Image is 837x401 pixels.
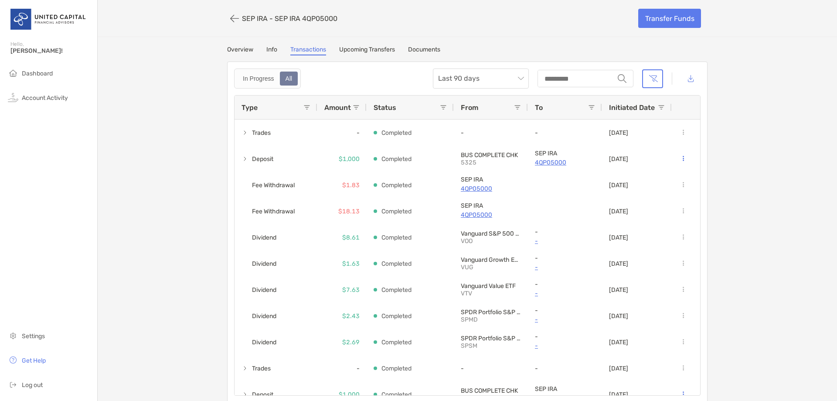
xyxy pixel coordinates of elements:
[461,335,521,342] p: SPDR Portfolio S&P 600 Small Cap ETF
[461,264,521,271] p: VUG
[461,209,521,220] a: 4QP05000
[339,46,395,55] a: Upcoming Transfers
[535,157,595,168] a: 4QP05000
[342,258,360,269] p: $1.63
[461,256,521,264] p: Vanguard Growth ETF
[609,391,628,398] p: [DATE]
[381,258,412,269] p: Completed
[642,69,663,88] button: Clear filters
[252,178,295,192] span: Fee Withdrawal
[461,230,521,237] p: Vanguard S&P 500 ETF
[338,206,360,217] p: $18.13
[252,257,276,271] span: Dividend
[461,387,521,394] p: BUS COMPLETE CHK
[22,381,43,389] span: Log out
[535,365,595,372] p: -
[461,176,521,183] p: SEP IRA
[461,202,521,209] p: SEP IRA
[339,154,360,165] p: $1,000
[381,363,412,374] p: Completed
[535,340,595,351] a: -
[252,204,295,219] span: Fee Withdrawal
[381,337,412,348] p: Completed
[234,69,301,89] div: segmented control
[381,232,412,243] p: Completed
[609,339,628,346] p: [DATE]
[535,281,595,288] p: -
[461,316,521,323] p: SPMD
[8,355,18,365] img: get-help icon
[618,74,626,83] img: input icon
[266,46,277,55] a: Info
[609,103,655,112] span: Initiated Date
[461,151,521,159] p: BUS COMPLETE CHK
[461,103,478,112] span: From
[290,46,326,55] a: Transactions
[252,152,273,166] span: Deposit
[374,103,396,112] span: Status
[8,330,18,341] img: settings icon
[342,180,360,191] p: $1.83
[438,69,524,88] span: Last 90 days
[609,129,628,137] p: [DATE]
[10,47,92,55] span: [PERSON_NAME]!
[609,208,628,215] p: [DATE]
[408,46,440,55] a: Documents
[339,389,360,400] p: $1,000
[609,182,628,189] p: [DATE]
[535,236,595,247] a: -
[252,361,271,376] span: Trades
[609,312,628,320] p: [DATE]
[381,284,412,295] p: Completed
[535,288,595,299] a: -
[535,254,595,262] p: -
[461,308,521,316] p: SPDR Portfolio S&P 400 Mid Cap ETF
[317,120,367,146] div: -
[242,14,337,23] p: SEP IRA - SEP IRA 4QP05000
[227,46,253,55] a: Overview
[342,232,360,243] p: $8.61
[281,72,297,85] div: All
[461,342,521,350] p: SPSM
[242,103,258,112] span: Type
[252,335,276,350] span: Dividend
[609,155,628,163] p: [DATE]
[535,228,595,236] p: -
[381,127,412,138] p: Completed
[461,129,521,137] p: -
[461,237,521,245] p: VOO
[317,355,367,381] div: -
[609,234,628,241] p: [DATE]
[342,284,360,295] p: $7.63
[238,72,279,85] div: In Progress
[609,260,628,267] p: [DATE]
[609,365,628,372] p: [DATE]
[8,92,18,103] img: activity icon
[8,68,18,78] img: household icon
[535,150,595,157] p: SEP IRA
[342,311,360,322] p: $2.43
[535,333,595,340] p: -
[342,337,360,348] p: $2.69
[22,70,53,77] span: Dashboard
[22,332,45,340] span: Settings
[535,314,595,325] a: -
[381,154,412,165] p: Completed
[535,385,595,393] p: SEP IRA
[535,262,595,273] a: -
[461,290,521,297] p: VTV
[461,159,521,166] p: 5325
[381,206,412,217] p: Completed
[461,282,521,290] p: Vanguard Value ETF
[252,126,271,140] span: Trades
[535,103,543,112] span: To
[324,103,351,112] span: Amount
[22,94,68,102] span: Account Activity
[252,283,276,297] span: Dividend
